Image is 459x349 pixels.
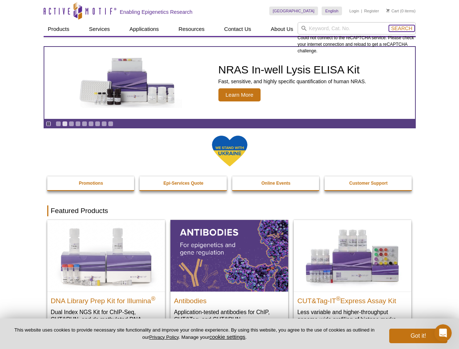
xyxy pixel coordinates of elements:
button: Got it! [389,329,447,343]
a: English [322,7,342,15]
img: We Stand With Ukraine [212,135,248,167]
h2: DNA Library Prep Kit for Illumina [51,294,161,305]
img: NRAS In-well Lysis ELISA Kit [73,58,182,108]
a: Register [364,8,379,13]
img: DNA Library Prep Kit for Illumina [47,220,165,291]
a: CUT&Tag-IT® Express Assay Kit CUT&Tag-IT®Express Assay Kit Less variable and higher-throughput ge... [294,220,411,330]
strong: Customer Support [349,181,387,186]
input: Keyword, Cat. No. [298,22,416,35]
a: Epi-Services Quote [140,176,228,190]
button: Search [389,25,414,32]
img: All Antibodies [170,220,288,291]
a: Login [349,8,359,13]
p: Dual Index NGS Kit for ChIP-Seq, CUT&RUN, and ds methylated DNA assays. [51,308,161,330]
li: | [361,7,362,15]
p: This website uses cookies to provide necessary site functionality and improve your online experie... [12,327,377,341]
span: Learn More [218,88,261,101]
a: Resources [174,22,209,36]
span: Search [391,25,412,31]
h2: Featured Products [47,205,412,216]
a: Go to slide 8 [101,121,107,127]
strong: Promotions [79,181,103,186]
a: Products [44,22,74,36]
a: Toggle autoplay [46,121,51,127]
a: DNA Library Prep Kit for Illumina DNA Library Prep Kit for Illumina® Dual Index NGS Kit for ChIP-... [47,220,165,337]
a: Go to slide 1 [56,121,61,127]
a: Go to slide 3 [69,121,74,127]
p: Fast, sensitive, and highly specific quantification of human NRAS. [218,78,366,85]
sup: ® [336,295,341,301]
h2: CUT&Tag-IT Express Assay Kit [297,294,408,305]
p: Less variable and higher-throughput genome-wide profiling of histone marks​. [297,308,408,323]
a: All Antibodies Antibodies Application-tested antibodies for ChIP, CUT&Tag, and CUT&RUN. [170,220,288,330]
a: Go to slide 4 [75,121,81,127]
div: Could not connect to the reCAPTCHA service. Please check your internet connection and reload to g... [298,22,416,54]
h2: Enabling Epigenetics Research [120,9,193,15]
article: NRAS In-well Lysis ELISA Kit [44,47,415,119]
a: Applications [125,22,163,36]
button: cookie settings [209,334,245,340]
a: Go to slide 9 [108,121,113,127]
a: About Us [266,22,298,36]
sup: ® [151,295,156,301]
a: Services [85,22,114,36]
a: [GEOGRAPHIC_DATA] [269,7,318,15]
a: Contact Us [220,22,255,36]
a: NRAS In-well Lysis ELISA Kit NRAS In-well Lysis ELISA Kit Fast, sensitive, and highly specific qu... [44,47,415,119]
a: Cart [386,8,399,13]
a: Customer Support [325,176,412,190]
h2: NRAS In-well Lysis ELISA Kit [218,64,366,75]
strong: Online Events [261,181,290,186]
img: Your Cart [386,9,390,12]
a: Promotions [47,176,135,190]
p: Application-tested antibodies for ChIP, CUT&Tag, and CUT&RUN. [174,308,285,323]
img: CUT&Tag-IT® Express Assay Kit [294,220,411,291]
a: Go to slide 6 [88,121,94,127]
strong: Epi-Services Quote [164,181,204,186]
a: Privacy Policy [149,334,178,340]
iframe: Intercom live chat [434,324,452,342]
a: Go to slide 7 [95,121,100,127]
a: Go to slide 5 [82,121,87,127]
li: (0 items) [386,7,416,15]
a: Go to slide 2 [62,121,68,127]
h2: Antibodies [174,294,285,305]
a: Online Events [232,176,320,190]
